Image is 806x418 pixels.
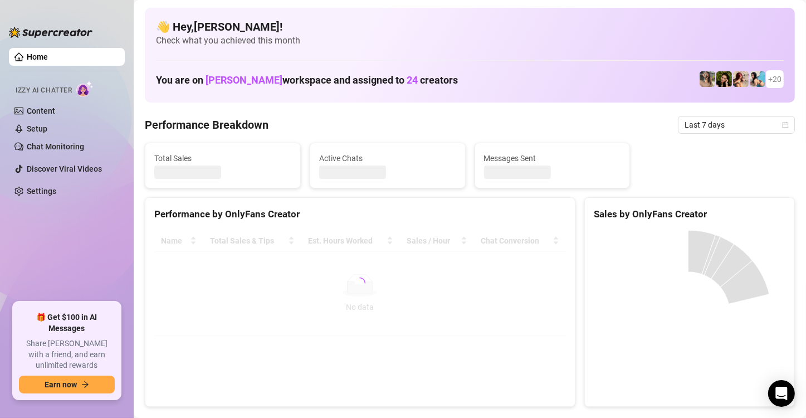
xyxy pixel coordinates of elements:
div: Performance by OnlyFans Creator [154,207,566,222]
span: loading [354,278,365,289]
div: Sales by OnlyFans Creator [594,207,785,222]
span: Izzy AI Chatter [16,85,72,96]
span: Active Chats [319,152,456,164]
a: Discover Viral Videos [27,164,102,173]
img: logo-BBDzfeDw.svg [9,27,92,38]
span: + 20 [768,73,781,85]
a: Settings [27,187,56,196]
a: Chat Monitoring [27,142,84,151]
span: [PERSON_NAME] [206,74,282,86]
h1: You are on workspace and assigned to creators [156,74,458,86]
img: playfuldimples (@playfuldimples) [716,71,732,87]
img: North (@northnattvip) [750,71,765,87]
div: Open Intercom Messenger [768,380,795,407]
span: 24 [407,74,418,86]
button: Earn nowarrow-right [19,376,115,393]
a: Content [27,106,55,115]
a: Home [27,52,48,61]
span: Check what you achieved this month [156,35,784,47]
span: calendar [782,121,789,128]
a: Setup [27,124,47,133]
span: Earn now [45,380,77,389]
span: Messages Sent [484,152,621,164]
span: Last 7 days [685,116,788,133]
img: North (@northnattfree) [733,71,749,87]
h4: Performance Breakdown [145,117,268,133]
span: Share [PERSON_NAME] with a friend, and earn unlimited rewards [19,338,115,371]
span: arrow-right [81,381,89,388]
span: 🎁 Get $100 in AI Messages [19,312,115,334]
img: AI Chatter [76,81,94,97]
h4: 👋 Hey, [PERSON_NAME] ! [156,19,784,35]
img: emilylou (@emilyylouu) [700,71,715,87]
span: Total Sales [154,152,291,164]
